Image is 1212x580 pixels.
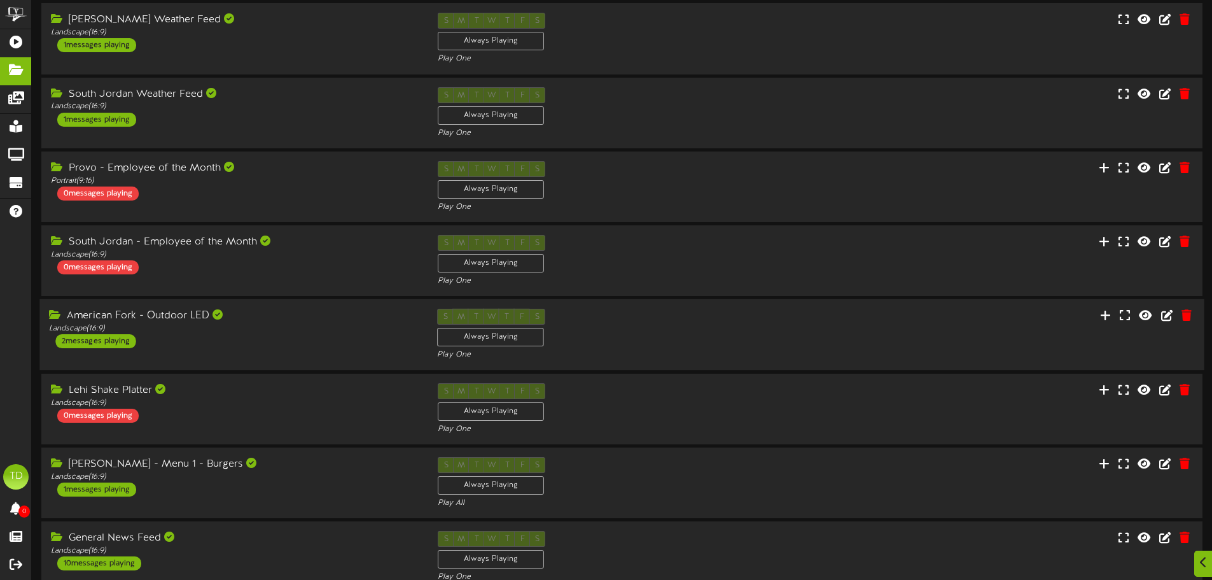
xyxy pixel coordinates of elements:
div: Lehi Shake Platter [51,383,419,398]
div: Play All [438,498,805,509]
div: Always Playing [438,550,544,569]
div: Landscape ( 16:9 ) [51,250,419,260]
div: South Jordan - Employee of the Month [51,235,419,250]
div: Always Playing [438,402,544,421]
div: TD [3,464,29,490]
div: Landscape ( 16:9 ) [51,398,419,409]
div: 0 messages playing [57,187,139,201]
div: 10 messages playing [57,556,141,570]
div: Landscape ( 16:9 ) [51,546,419,556]
div: General News Feed [51,531,419,546]
div: Provo - Employee of the Month [51,161,419,176]
span: 0 [18,506,30,518]
div: Play One [438,128,805,139]
div: Always Playing [437,328,544,346]
div: Landscape ( 16:9 ) [51,101,419,112]
div: 1 messages playing [57,38,136,52]
div: [PERSON_NAME] Weather Feed [51,13,419,27]
div: Always Playing [438,180,544,199]
div: Always Playing [438,254,544,272]
div: American Fork - Outdoor LED [49,309,418,323]
div: Portrait ( 9:16 ) [51,176,419,187]
div: Play One [438,424,805,435]
div: Play One [438,276,805,286]
div: [PERSON_NAME] - Menu 1 - Burgers [51,457,419,472]
div: Landscape ( 16:9 ) [51,472,419,483]
div: 1 messages playing [57,113,136,127]
div: Always Playing [438,32,544,50]
div: Play One [438,202,805,213]
div: 0 messages playing [57,409,139,423]
div: 0 messages playing [57,260,139,274]
div: Always Playing [438,476,544,495]
div: 2 messages playing [55,334,136,348]
div: 1 messages playing [57,483,136,497]
div: Landscape ( 16:9 ) [49,323,418,334]
div: Landscape ( 16:9 ) [51,27,419,38]
div: South Jordan Weather Feed [51,87,419,102]
div: Play One [438,53,805,64]
div: Play One [437,350,806,361]
div: Always Playing [438,106,544,125]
